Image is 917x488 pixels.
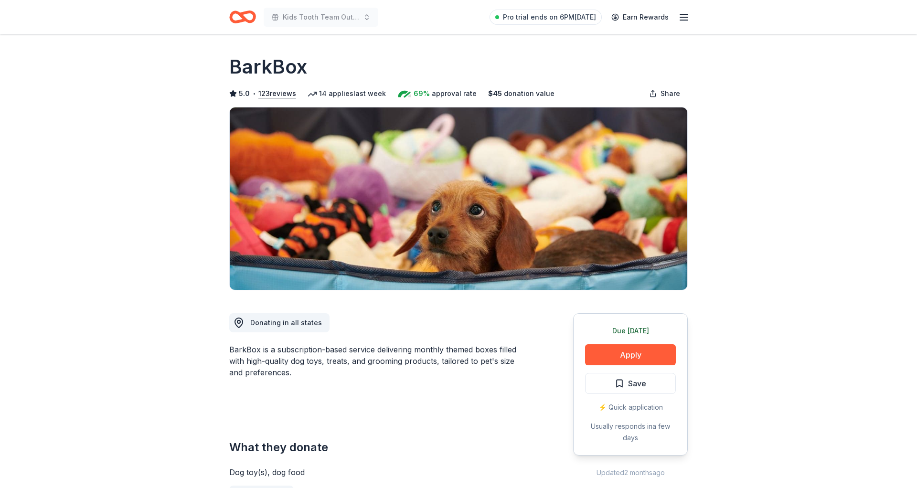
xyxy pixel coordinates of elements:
[229,6,256,28] a: Home
[229,53,307,80] h1: BarkBox
[258,88,296,99] button: 123reviews
[606,9,674,26] a: Earn Rewards
[250,318,322,327] span: Donating in all states
[414,88,430,99] span: 69%
[585,402,676,413] div: ⚡️ Quick application
[308,88,386,99] div: 14 applies last week
[585,373,676,394] button: Save
[432,88,477,99] span: approval rate
[504,88,554,99] span: donation value
[503,11,596,23] span: Pro trial ends on 6PM[DATE]
[490,10,602,25] a: Pro trial ends on 6PM[DATE]
[229,440,527,455] h2: What they donate
[239,88,250,99] span: 5.0
[585,344,676,365] button: Apply
[641,84,688,103] button: Share
[264,8,378,27] button: Kids Tooth Team Outreach Gala
[628,377,646,390] span: Save
[229,344,527,378] div: BarkBox is a subscription-based service delivering monthly themed boxes filled with high-quality ...
[253,90,256,97] span: •
[283,11,359,23] span: Kids Tooth Team Outreach Gala
[230,107,687,290] img: Image for BarkBox
[585,421,676,444] div: Usually responds in a few days
[661,88,680,99] span: Share
[229,467,527,478] div: Dog toy(s), dog food
[573,467,688,478] div: Updated 2 months ago
[488,88,502,99] span: $ 45
[585,325,676,337] div: Due [DATE]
